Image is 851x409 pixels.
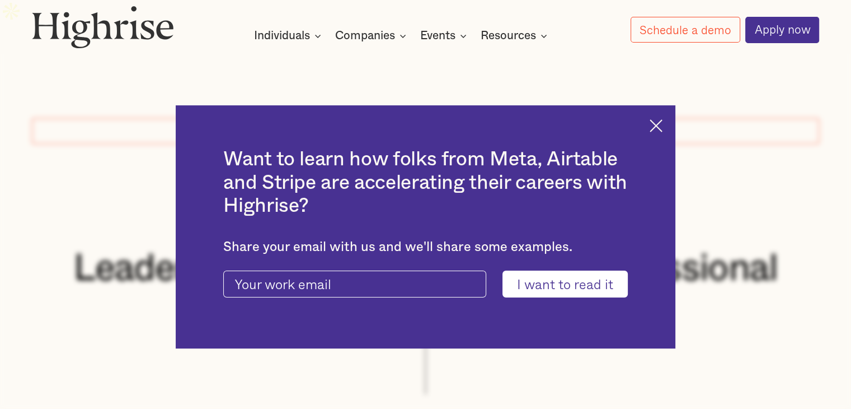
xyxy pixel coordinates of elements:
[420,29,455,43] div: Events
[631,17,740,43] a: Schedule a demo
[481,29,536,43] div: Resources
[335,29,410,43] div: Companies
[502,271,628,298] input: I want to read it
[420,29,470,43] div: Events
[223,271,486,298] input: Your work email
[335,29,395,43] div: Companies
[223,148,627,217] h2: Want to learn how folks from Meta, Airtable and Stripe are accelerating their careers with Highrise?
[223,271,627,298] form: current-ascender-blog-article-modal-form
[650,119,662,132] img: Cross icon
[745,17,819,43] a: Apply now
[223,239,627,255] div: Share your email with us and we'll share some examples.
[481,29,551,43] div: Resources
[32,6,174,49] img: Highrise logo
[254,29,310,43] div: Individuals
[254,29,325,43] div: Individuals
